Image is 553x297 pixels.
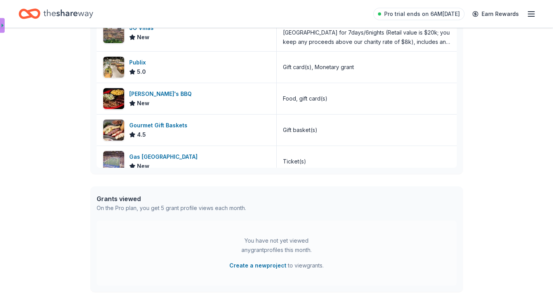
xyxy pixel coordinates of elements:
[103,88,124,109] img: Image for Sonny's BBQ
[283,19,451,47] div: A 16-person Villa in [GEOGRAPHIC_DATA], [GEOGRAPHIC_DATA], [GEOGRAPHIC_DATA] for 7days/6nights (R...
[229,261,324,270] span: to view grants .
[283,125,317,135] div: Gift basket(s)
[283,157,306,166] div: Ticket(s)
[129,152,201,162] div: Gas [GEOGRAPHIC_DATA]
[137,162,149,171] span: New
[373,8,465,20] a: Pro trial ends on 6AM[DATE]
[384,9,460,19] span: Pro trial ends on 6AM[DATE]
[283,94,328,103] div: Food, gift card(s)
[137,99,149,108] span: New
[137,33,149,42] span: New
[129,121,191,130] div: Gourmet Gift Baskets
[103,120,124,141] img: Image for Gourmet Gift Baskets
[283,63,354,72] div: Gift card(s), Monetary grant
[103,151,124,172] img: Image for Gas South District
[229,261,286,270] button: Create a newproject
[468,7,524,21] a: Earn Rewards
[137,130,146,139] span: 4.5
[228,236,325,255] div: You have not yet viewed any grant profiles this month.
[97,203,246,213] div: On the Pro plan, you get 5 grant profile views each month.
[129,89,195,99] div: [PERSON_NAME]'s BBQ
[137,67,146,76] span: 5.0
[103,57,124,78] img: Image for Publix
[97,194,246,203] div: Grants viewed
[129,23,157,33] div: JG Villas
[129,58,149,67] div: Publix
[103,22,124,43] img: Image for JG Villas
[19,5,93,23] a: Home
